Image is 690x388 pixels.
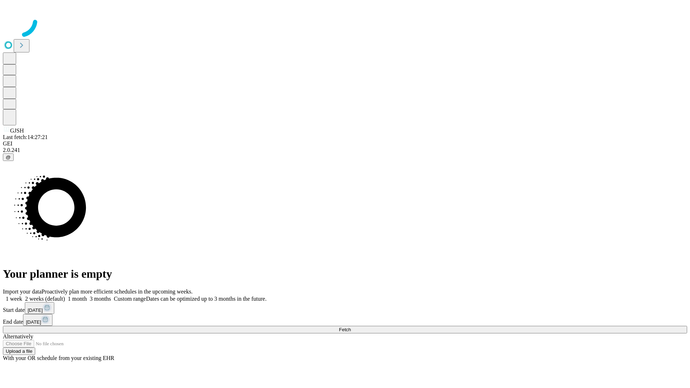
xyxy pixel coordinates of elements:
[3,134,48,140] span: Last fetch: 14:27:21
[3,267,687,281] h1: Your planner is empty
[26,319,41,325] span: [DATE]
[6,154,11,160] span: @
[3,153,14,161] button: @
[3,347,35,355] button: Upload a file
[3,333,33,339] span: Alternatively
[3,314,687,326] div: End date
[3,140,687,147] div: GEI
[3,147,687,153] div: 2.0.241
[90,296,111,302] span: 3 months
[146,296,266,302] span: Dates can be optimized up to 3 months in the future.
[23,314,52,326] button: [DATE]
[3,302,687,314] div: Start date
[68,296,87,302] span: 1 month
[114,296,146,302] span: Custom range
[28,308,43,313] span: [DATE]
[3,288,42,295] span: Import your data
[10,128,24,134] span: GJSH
[42,288,193,295] span: Proactively plan more efficient schedules in the upcoming weeks.
[339,327,351,332] span: Fetch
[3,355,114,361] span: With your OR schedule from your existing EHR
[25,296,65,302] span: 2 weeks (default)
[6,296,22,302] span: 1 week
[25,302,54,314] button: [DATE]
[3,326,687,333] button: Fetch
